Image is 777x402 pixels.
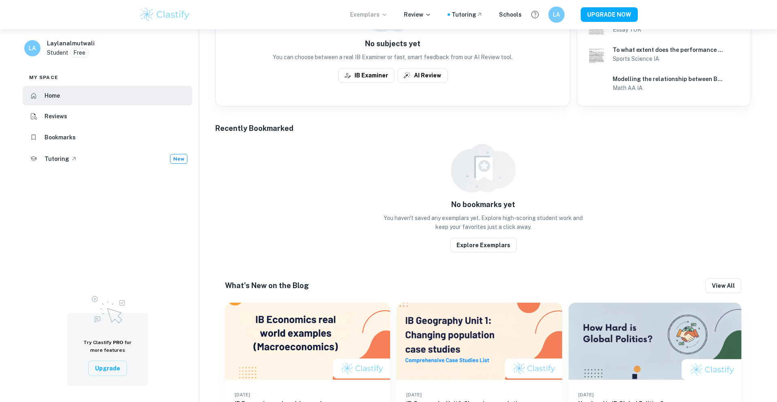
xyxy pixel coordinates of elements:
span: My space [29,74,58,81]
button: AI Review [398,68,448,83]
a: Reviews [23,107,192,126]
h6: Math AA IA [613,83,723,92]
a: Home [23,86,192,105]
h6: Bookmarks [45,133,76,142]
button: Explore Exemplars [450,238,517,252]
h6: Laylanalmutwali [47,39,95,48]
p: You can choose between a real IB Examiner or fast, smart feedback from our AI Review tool. [219,53,567,62]
img: Clastify logo [139,6,191,23]
h6: Home [45,91,60,100]
h6: Essay TOK [613,25,723,34]
span: [DATE] [406,392,422,398]
span: New [170,155,187,163]
a: Math AA IA example thumbnail: Modelling the relationship between BreakModelling the relationship ... [584,71,744,96]
button: View all [705,278,741,293]
p: You haven't saved any exemplars yet. Explore high-scoring student work and keep your favorites ju... [382,214,584,231]
h6: Tutoring [45,154,69,163]
h6: What's New on the Blog [225,280,309,291]
h6: Recently Bookmarked [215,123,293,134]
h6: To what extent does the performance level of competition influence 40- meter sprint times for mid... [613,45,723,54]
button: LA [548,6,565,23]
img: Blog post [225,303,390,380]
img: Upgrade to Pro [87,291,128,326]
h6: Modelling the relationship between Breakfast Consumption, naps, and hours of sleep per week: Stat... [613,75,723,83]
img: Blog post [397,303,562,380]
img: Blog post [569,303,741,380]
button: Help and Feedback [528,8,542,21]
h6: No subjects yet [219,38,567,49]
span: PRO [113,340,123,345]
span: [DATE] [235,392,250,398]
p: Free [73,48,85,57]
h6: Sports Science IA [613,54,723,63]
button: Upgrade [88,361,127,376]
p: Student [47,48,68,57]
p: Review [404,10,431,19]
h6: LA [28,44,37,53]
button: IB Examiner [338,68,395,83]
p: Exemplars [350,10,388,19]
a: Bookmarks [23,128,192,147]
h6: LA [552,10,561,19]
img: Sports Science IA example thumbnail: To what extent does the performance leve [587,45,606,64]
a: Tutoring [452,10,483,19]
a: TutoringNew [23,149,192,169]
a: Schools [499,10,522,19]
h6: No bookmarks yet [451,199,515,210]
img: Math AA IA example thumbnail: Modelling the relationship between Break [587,74,606,93]
button: UPGRADE NOW [581,7,638,22]
span: [DATE] [578,392,594,398]
h6: Reviews [45,112,67,121]
a: Sports Science IA example thumbnail: To what extent does the performance leveTo what extent does ... [584,41,744,67]
h6: Try Clastify for more features [77,339,138,354]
